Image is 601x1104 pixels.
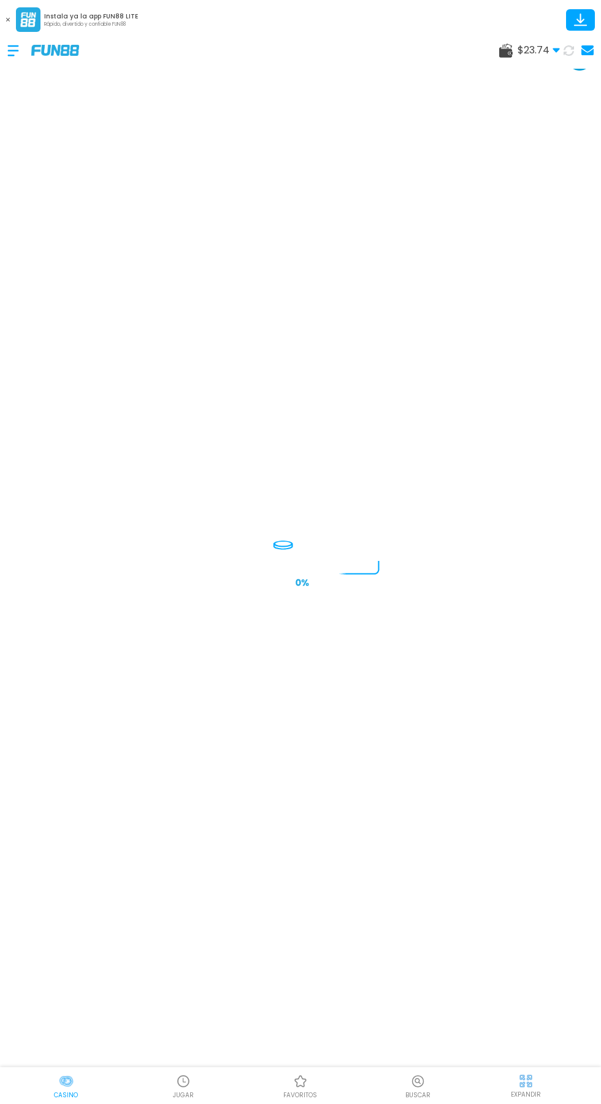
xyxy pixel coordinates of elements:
button: Buscar [359,1072,477,1100]
p: Instala ya la app FUN88 LITE [44,12,138,21]
p: EXPANDIR [511,1090,541,1099]
img: Casino Favoritos [293,1074,308,1089]
span: $ 23.74 [518,43,560,58]
img: Casino Jugar [176,1074,191,1089]
p: JUGAR [173,1090,194,1100]
img: App Logo [16,7,40,32]
img: hide [518,1073,534,1089]
p: Buscar [405,1090,431,1100]
a: Casino JugarCasino JugarJUGAR [124,1072,242,1100]
p: Rápido, divertido y confiable FUN88 [44,21,138,28]
a: Casino FavoritosCasino Favoritosfavoritos [242,1072,359,1100]
img: Company Logo [31,45,79,55]
p: favoritos [283,1090,317,1100]
a: CasinoCasinoCasino [7,1072,124,1100]
p: Casino [54,1090,78,1100]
